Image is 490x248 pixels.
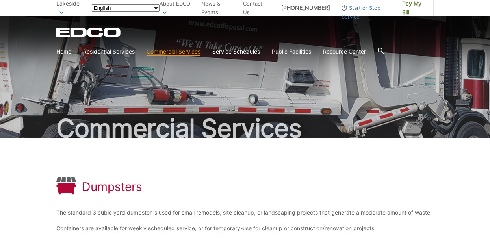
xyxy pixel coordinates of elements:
a: Commercial Services [147,47,200,56]
p: The standard 3 cubic yard dumpster is used for small remodels, site cleanup, or landscaping proje... [56,208,434,217]
h2: Commercial Services [56,116,434,141]
a: Home [56,47,71,56]
a: EDCD logo. Return to the homepage. [56,28,122,37]
p: Containers are available for weekly scheduled service, or for temporary-use for cleanup or constr... [56,224,434,233]
a: Public Facilities [272,47,311,56]
a: Residential Services [83,47,135,56]
h1: Dumpsters [82,180,142,194]
select: Select a language [92,4,160,12]
a: Service Schedules [212,47,260,56]
a: Resource Center [323,47,366,56]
